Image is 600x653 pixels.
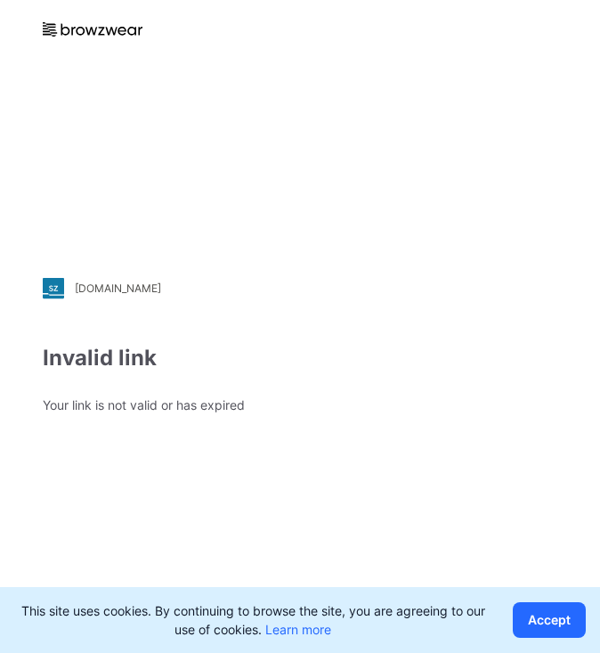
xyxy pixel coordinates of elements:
p: This site uses cookies. By continuing to browse the site, you are agreeing to our use of cookies. [14,601,491,639]
img: stylezone-logo.562084cfcfab977791bfbf7441f1a819.svg [43,277,64,298]
div: [DOMAIN_NAME] [75,282,161,295]
button: Accept [513,602,586,638]
a: [DOMAIN_NAME] [43,277,557,298]
a: Learn more [265,622,331,637]
div: Invalid link [43,341,557,373]
div: Your link is not valid or has expired [43,395,557,413]
img: browzwear-logo.e42bd6dac1945053ebaf764b6aa21510.svg [43,22,142,37]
